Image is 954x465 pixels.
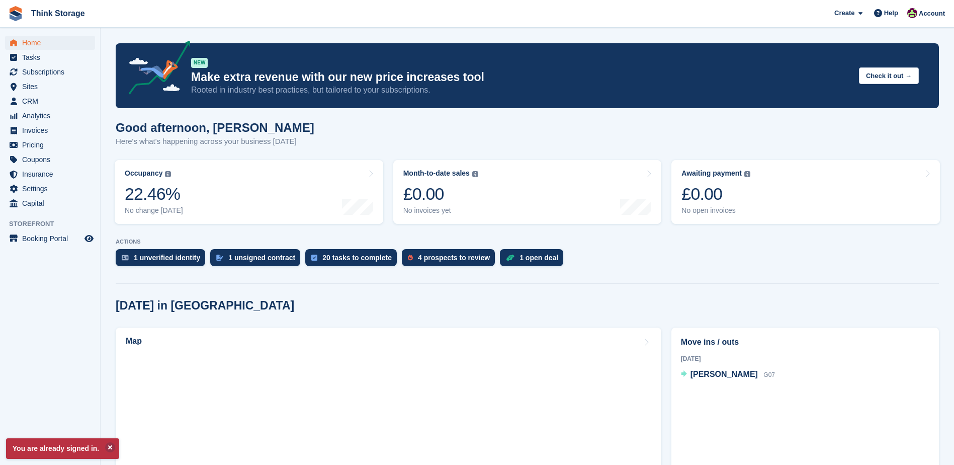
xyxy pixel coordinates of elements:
[690,370,758,378] span: [PERSON_NAME]
[859,67,919,84] button: Check it out →
[122,255,129,261] img: verify_identity-adf6edd0f0f0b5bbfe63781bf79b02c33cf7c696d77639b501bdc392416b5a36.svg
[681,169,742,178] div: Awaiting payment
[22,80,82,94] span: Sites
[22,94,82,108] span: CRM
[681,368,775,381] a: [PERSON_NAME] G07
[403,169,470,178] div: Month-to-date sales
[22,167,82,181] span: Insurance
[5,94,95,108] a: menu
[907,8,917,18] img: Donna
[671,160,940,224] a: Awaiting payment £0.00 No open invoices
[884,8,898,18] span: Help
[393,160,662,224] a: Month-to-date sales £0.00 No invoices yet
[22,182,82,196] span: Settings
[8,6,23,21] img: stora-icon-8386f47178a22dfd0bd8f6a31ec36ba5ce8667c1dd55bd0f319d3a0aa187defe.svg
[744,171,750,177] img: icon-info-grey-7440780725fd019a000dd9b08b2336e03edf1995a4989e88bcd33f0948082b44.svg
[681,184,750,204] div: £0.00
[500,249,568,271] a: 1 open deal
[134,254,200,262] div: 1 unverified identity
[125,184,183,204] div: 22.46%
[126,337,142,346] h2: Map
[5,50,95,64] a: menu
[22,138,82,152] span: Pricing
[22,152,82,167] span: Coupons
[403,206,478,215] div: No invoices yet
[116,299,294,313] h2: [DATE] in [GEOGRAPHIC_DATA]
[22,50,82,64] span: Tasks
[305,249,402,271] a: 20 tasks to complete
[5,167,95,181] a: menu
[191,70,851,85] p: Make extra revenue with our new price increases tool
[22,65,82,79] span: Subscriptions
[116,121,314,134] h1: Good afternoon, [PERSON_NAME]
[919,9,945,19] span: Account
[311,255,317,261] img: task-75834270c22a3079a89374b754ae025e5fb1db73e45f91037f5363f120a921f8.svg
[22,196,82,210] span: Capital
[210,249,305,271] a: 1 unsigned contract
[125,206,183,215] div: No change [DATE]
[5,196,95,210] a: menu
[22,36,82,50] span: Home
[408,255,413,261] img: prospect-51fa495bee0391a8d652442698ab0144808aea92771e9ea1ae160a38d050c398.svg
[5,231,95,246] a: menu
[403,184,478,204] div: £0.00
[228,254,295,262] div: 1 unsigned contract
[5,36,95,50] a: menu
[418,254,490,262] div: 4 prospects to review
[5,138,95,152] a: menu
[322,254,392,262] div: 20 tasks to complete
[22,109,82,123] span: Analytics
[125,169,162,178] div: Occupancy
[191,85,851,96] p: Rooted in industry best practices, but tailored to your subscriptions.
[5,109,95,123] a: menu
[5,123,95,137] a: menu
[681,354,929,363] div: [DATE]
[115,160,383,224] a: Occupancy 22.46% No change [DATE]
[763,371,775,378] span: G07
[116,136,314,147] p: Here's what's happening across your business [DATE]
[116,239,939,245] p: ACTIONS
[834,8,854,18] span: Create
[120,41,191,98] img: price-adjustments-announcement-icon-8257ccfd72463d97f412b2fc003d46551f7dbcb40ab6d574587a9cd5c0d94...
[191,58,208,68] div: NEW
[116,249,210,271] a: 1 unverified identity
[5,152,95,167] a: menu
[165,171,171,177] img: icon-info-grey-7440780725fd019a000dd9b08b2336e03edf1995a4989e88bcd33f0948082b44.svg
[506,254,514,261] img: deal-1b604bf984904fb50ccaf53a9ad4b4a5d6e5aea283cecdc64d6e3604feb123c2.svg
[22,231,82,246] span: Booking Portal
[681,206,750,215] div: No open invoices
[681,336,929,348] h2: Move ins / outs
[6,438,119,459] p: You are already signed in.
[22,123,82,137] span: Invoices
[216,255,223,261] img: contract_signature_icon-13c848040528278c33f63329250d36e43548de30e8caae1d1a13099fd9432cc5.svg
[5,182,95,196] a: menu
[9,219,100,229] span: Storefront
[472,171,478,177] img: icon-info-grey-7440780725fd019a000dd9b08b2336e03edf1995a4989e88bcd33f0948082b44.svg
[519,254,558,262] div: 1 open deal
[5,80,95,94] a: menu
[83,232,95,245] a: Preview store
[402,249,500,271] a: 4 prospects to review
[5,65,95,79] a: menu
[27,5,89,22] a: Think Storage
